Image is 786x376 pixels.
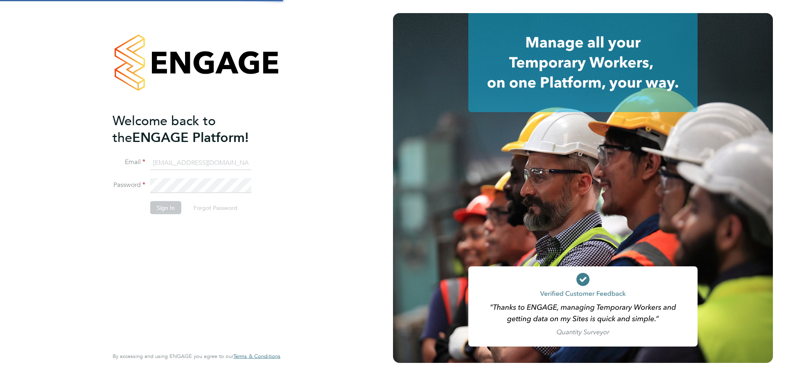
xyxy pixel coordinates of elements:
label: Password [113,181,145,189]
button: Forgot Password [187,201,244,214]
input: Enter your work email... [150,155,251,170]
label: Email [113,158,145,167]
a: Terms & Conditions [233,353,280,360]
span: Welcome back to the [113,113,216,145]
span: By accessing and using ENGAGE you agree to our [113,353,280,360]
h2: ENGAGE Platform! [113,112,272,146]
button: Sign In [150,201,181,214]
